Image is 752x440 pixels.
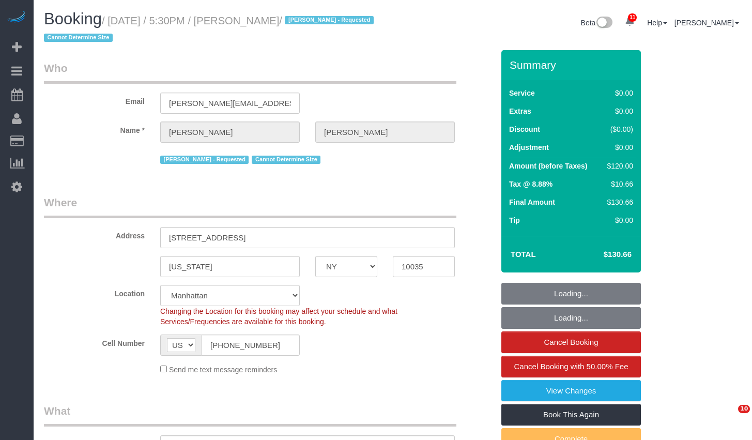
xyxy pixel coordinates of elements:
div: $0.00 [603,88,633,98]
a: Beta [581,19,613,27]
span: 10 [738,405,750,413]
legend: What [44,403,456,427]
div: ($0.00) [603,124,633,134]
span: 11 [628,13,637,22]
a: 11 [620,10,640,33]
img: New interface [595,17,612,30]
div: $0.00 [603,106,633,116]
label: Location [36,285,152,299]
a: Cancel Booking [501,331,641,353]
label: Adjustment [509,142,549,153]
label: Extras [509,106,531,116]
label: Cell Number [36,335,152,348]
span: Booking [44,10,102,28]
a: View Changes [501,380,641,402]
label: Amount (before Taxes) [509,161,587,171]
strong: Total [511,250,536,259]
input: Email [160,93,300,114]
input: First Name [160,122,300,143]
input: Zip Code [393,256,455,277]
a: Cancel Booking with 50.00% Fee [501,356,641,377]
span: Cannot Determine Size [252,156,320,164]
a: [PERSON_NAME] [674,19,739,27]
div: $120.00 [603,161,633,171]
h3: Summary [510,59,636,71]
label: Tax @ 8.88% [509,179,553,189]
span: [PERSON_NAME] - Requested [285,16,373,24]
span: Changing the Location for this booking may affect your schedule and what Services/Frequencies are... [160,307,397,326]
label: Address [36,227,152,241]
input: City [160,256,300,277]
span: Cannot Determine Size [44,34,113,42]
iframe: Intercom live chat [717,405,742,430]
legend: Where [44,195,456,218]
span: [PERSON_NAME] - Requested [160,156,249,164]
span: Send me text message reminders [169,366,277,374]
label: Discount [509,124,540,134]
legend: Who [44,60,456,84]
div: $130.66 [603,197,633,207]
a: Book This Again [501,404,641,426]
small: / [DATE] / 5:30PM / [PERSON_NAME] [44,15,377,44]
input: Last Name [315,122,455,143]
label: Final Amount [509,197,555,207]
div: $0.00 [603,215,633,225]
label: Service [509,88,535,98]
a: Help [647,19,667,27]
h4: $130.66 [573,250,632,259]
div: $10.66 [603,179,633,189]
input: Cell Number [202,335,300,356]
label: Name * [36,122,152,135]
img: Automaid Logo [6,10,27,25]
span: Cancel Booking with 50.00% Fee [514,362,628,371]
label: Tip [509,215,520,225]
div: $0.00 [603,142,633,153]
label: Email [36,93,152,107]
